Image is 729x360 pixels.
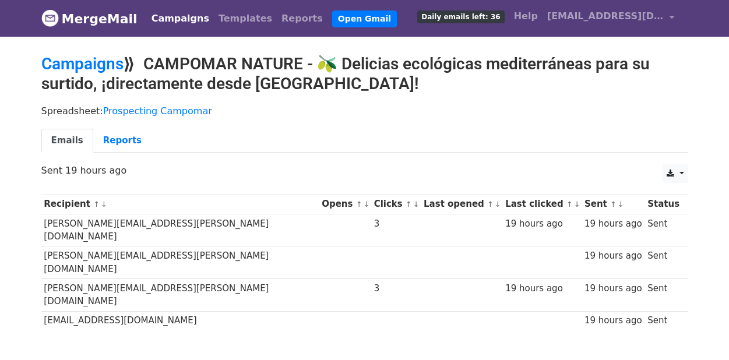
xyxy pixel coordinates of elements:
[93,129,152,153] a: Reports
[319,195,371,214] th: Opens
[645,246,682,279] td: Sent
[356,200,362,209] a: ↑
[584,282,642,295] div: 19 hours ago
[41,9,59,27] img: MergeMail logo
[374,217,418,231] div: 3
[509,5,543,28] a: Help
[645,214,682,246] td: Sent
[363,200,369,209] a: ↓
[41,214,319,246] td: [PERSON_NAME][EMAIL_ADDRESS][PERSON_NAME][DOMAIN_NAME]
[41,246,319,279] td: [PERSON_NAME][EMAIL_ADDRESS][PERSON_NAME][DOMAIN_NAME]
[41,311,319,330] td: [EMAIL_ADDRESS][DOMAIN_NAME]
[277,7,327,30] a: Reports
[41,278,319,311] td: [PERSON_NAME][EMAIL_ADDRESS][PERSON_NAME][DOMAIN_NAME]
[41,54,124,73] a: Campaigns
[371,195,421,214] th: Clicks
[101,200,107,209] a: ↓
[93,200,100,209] a: ↑
[543,5,679,32] a: [EMAIL_ADDRESS][DOMAIN_NAME]
[413,5,509,28] a: Daily emails left: 36
[41,195,319,214] th: Recipient
[505,282,579,295] div: 19 hours ago
[41,129,93,153] a: Emails
[41,6,138,31] a: MergeMail
[574,200,580,209] a: ↓
[332,10,397,27] a: Open Gmail
[645,195,682,214] th: Status
[421,195,502,214] th: Last opened
[547,9,664,23] span: [EMAIL_ADDRESS][DOMAIN_NAME]
[582,195,645,214] th: Sent
[584,314,642,327] div: 19 hours ago
[566,200,573,209] a: ↑
[103,105,212,117] a: Prospecting Campomar
[645,311,682,330] td: Sent
[495,200,501,209] a: ↓
[610,200,617,209] a: ↑
[374,282,418,295] div: 3
[413,200,420,209] a: ↓
[645,278,682,311] td: Sent
[41,54,688,93] h2: ⟫ CAMPOMAR NATURE - 🫒 Delicias ecológicas mediterráneas para su surtido, ¡directamente desde [GEO...
[417,10,504,23] span: Daily emails left: 36
[406,200,412,209] a: ↑
[41,105,688,117] p: Spreadsheet:
[584,249,642,263] div: 19 hours ago
[487,200,494,209] a: ↑
[147,7,214,30] a: Campaigns
[505,217,579,231] div: 19 hours ago
[214,7,277,30] a: Templates
[618,200,624,209] a: ↓
[502,195,582,214] th: Last clicked
[584,217,642,231] div: 19 hours ago
[41,164,688,177] p: Sent 19 hours ago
